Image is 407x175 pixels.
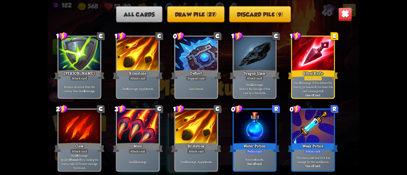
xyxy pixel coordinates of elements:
p: Deal damage. Apply weak. [176,159,216,164]
b: 6 [127,87,128,91]
b: 2 [321,159,322,164]
div: Potion card [304,149,322,154]
div: [PERSON_NAME] [54,69,105,80]
div: Attack card [129,76,147,81]
div: Brimstone [171,142,221,153]
div: Dragon Glass [230,69,280,80]
div: Attack card [245,76,264,81]
p: The enemy will deal 25% less damage for the next turns. [293,155,333,164]
div: Attack card [70,76,88,81]
div: C [155,32,163,40]
b: One-off card. [305,93,321,97]
div: Deflect [171,69,221,80]
div: Potion card [245,149,264,154]
div: 1 [173,104,185,113]
div: C [214,105,221,113]
div: 1 [114,32,126,41]
div: R [272,105,280,113]
p: Deal damage. Reduce the damage of this card by 2 this battle. [235,83,274,95]
b: 5 [194,87,196,91]
p: Deal damage. If this defeats the enemy, permanently increase this card's damage by . [293,80,333,93]
div: C [214,32,221,40]
b: 15 [299,80,302,84]
div: Attack card [129,149,147,154]
div: 3 [114,104,126,113]
div: C [272,32,280,40]
div: Ritual Knife [288,69,338,80]
div: C [97,32,105,40]
b: 1 [204,159,205,164]
b: Wound [69,158,78,162]
p: Remove all armor from the enemy, then deal damage. [59,84,99,93]
div: C [97,105,105,113]
div: E [330,32,338,40]
div: Maul [113,142,163,153]
b: 1 [146,87,147,91]
img: Close_Button.png [338,7,352,21]
b: 22 [134,159,137,164]
div: R [330,105,338,113]
div: 1 [56,32,68,41]
div: 1 [290,32,301,41]
button: All cards [116,6,162,22]
div: 0 [173,32,185,41]
p: Gain armor. [176,87,216,91]
div: Support card [186,76,206,81]
div: Water Potion [230,142,280,153]
b: 12 [251,83,253,87]
button: Draw pile (27) [167,6,224,22]
div: Claw [54,142,105,153]
div: 0 [231,104,243,113]
div: Attack card [70,149,88,154]
div: Attack card [187,149,205,154]
b: One-off card. [305,164,321,168]
p: Deal damage. [118,159,158,164]
p: Deal damage. Apply weak. [118,87,158,91]
button: Discard pile (9) [229,6,291,22]
div: 0 [290,104,301,113]
div: Attack card [304,76,322,81]
div: C [155,105,163,113]
p: Heal for health. [235,158,274,162]
div: 2 [56,104,68,113]
b: One-off card. [247,162,262,166]
div: 1 [231,32,243,41]
b: 14 [76,153,78,158]
b: 4 [84,89,85,93]
b: 3 [322,89,323,93]
b: 4 [254,158,256,162]
div: Weak Potion [288,142,338,153]
div: Brimstone [113,69,163,80]
p: Deal damage. Applies effect, making the enemy take 20% more damage this round. [59,153,99,170]
b: 6 [185,159,187,164]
